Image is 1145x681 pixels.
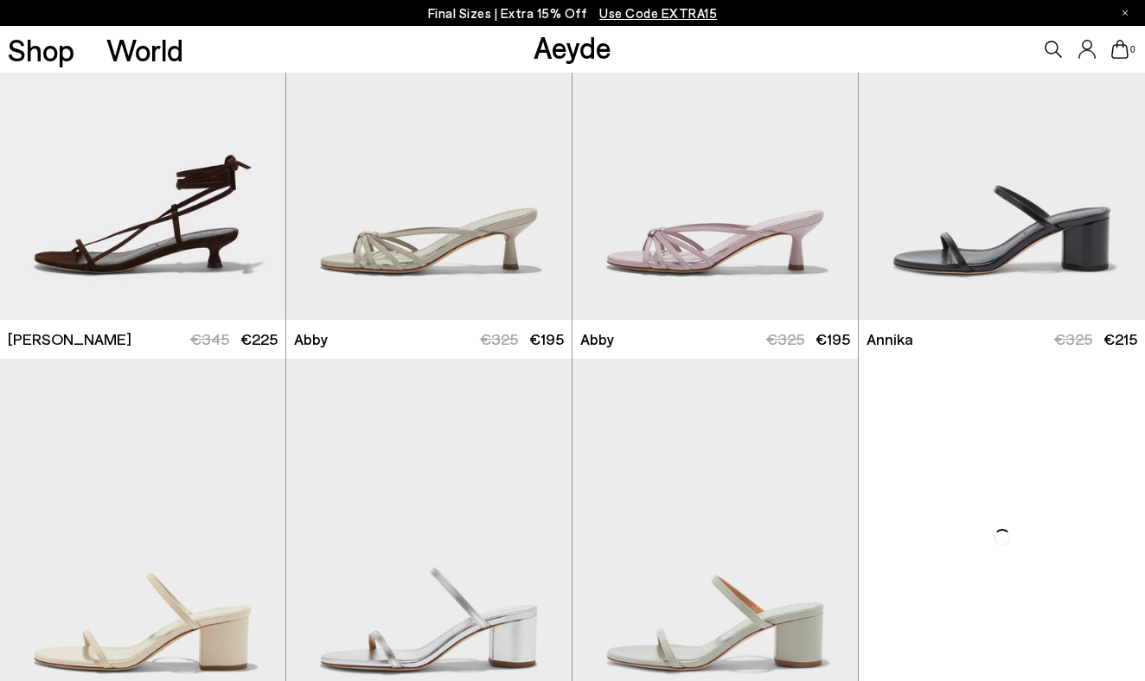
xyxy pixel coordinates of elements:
[529,329,564,348] span: €195
[480,329,518,348] span: €325
[294,328,328,350] span: Abby
[859,320,1145,359] a: Annika €325 €215
[8,35,74,65] a: Shop
[580,328,614,350] span: Abby
[240,329,278,348] span: €225
[766,329,804,348] span: €325
[286,320,572,359] a: Abby €325 €195
[428,3,718,24] p: Final Sizes | Extra 15% Off
[1129,45,1137,54] span: 0
[8,328,131,350] span: [PERSON_NAME]
[1111,40,1129,59] a: 0
[190,329,229,348] span: €345
[1054,329,1092,348] span: €325
[1103,329,1137,348] span: €215
[816,329,850,348] span: €195
[572,320,858,359] a: Abby €325 €195
[867,328,913,350] span: Annika
[534,29,611,65] a: Aeyde
[106,35,183,65] a: World
[599,5,717,21] span: Navigate to /collections/ss25-final-sizes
